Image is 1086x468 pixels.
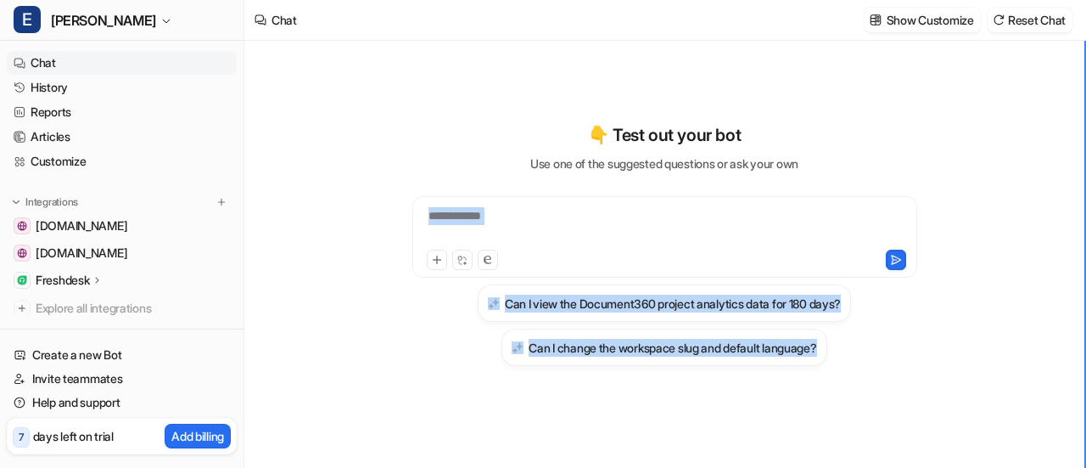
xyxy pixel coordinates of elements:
[17,275,27,285] img: Freshdesk
[36,272,89,289] p: Freshdesk
[7,76,237,99] a: History
[36,245,127,262] span: [DOMAIN_NAME]
[19,430,24,445] p: 7
[993,14,1005,26] img: reset
[865,8,981,32] button: Show Customize
[501,329,826,366] button: Can I change the workspace slug and default language?Can I change the workspace slug and default ...
[588,122,741,148] p: 👇 Test out your bot
[7,214,237,238] a: docs.document360.com[DOMAIN_NAME]
[887,11,974,29] p: Show Customize
[36,295,230,322] span: Explore all integrations
[36,217,127,234] span: [DOMAIN_NAME]
[530,155,798,172] p: Use one of the suggested questions or ask your own
[488,297,500,310] img: Can I view the Document360 project analytics data for 180 days?
[7,391,237,414] a: Help and support
[51,8,156,32] span: [PERSON_NAME]
[7,296,237,320] a: Explore all integrations
[14,300,31,317] img: explore all integrations
[505,295,841,313] h3: Can I view the Document360 project analytics data for 180 days?
[216,196,227,208] img: menu_add.svg
[271,11,297,29] div: Chat
[17,248,27,258] img: identity.document360.io
[7,100,237,124] a: Reports
[478,285,851,322] button: Can I view the Document360 project analytics data for 180 days?Can I view the Document360 project...
[33,427,114,445] p: days left on trial
[870,14,882,26] img: customize
[25,195,78,209] p: Integrations
[165,424,231,448] button: Add billing
[529,339,816,357] h3: Can I change the workspace slug and default language?
[17,221,27,231] img: docs.document360.com
[7,241,237,265] a: identity.document360.io[DOMAIN_NAME]
[7,149,237,173] a: Customize
[7,51,237,75] a: Chat
[7,367,237,391] a: Invite teammates
[988,8,1072,32] button: Reset Chat
[10,196,22,208] img: expand menu
[512,341,523,354] img: Can I change the workspace slug and default language?
[7,343,237,367] a: Create a new Bot
[171,427,224,445] p: Add billing
[7,125,237,149] a: Articles
[14,6,41,33] span: E
[7,194,83,211] button: Integrations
